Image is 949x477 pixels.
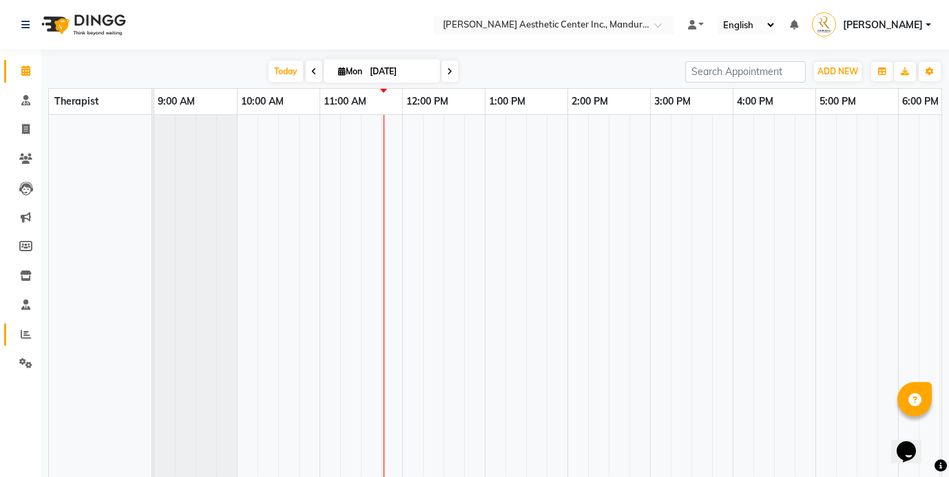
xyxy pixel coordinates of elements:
a: 9:00 AM [154,92,198,112]
a: 3:00 PM [651,92,694,112]
span: ADD NEW [817,66,858,76]
a: 2:00 PM [568,92,612,112]
a: 1:00 PM [486,92,529,112]
iframe: chat widget [891,422,935,463]
a: 4:00 PM [733,92,777,112]
a: 10:00 AM [238,92,287,112]
input: 2025-09-01 [366,61,435,82]
a: 6:00 PM [899,92,942,112]
a: 5:00 PM [816,92,859,112]
a: 12:00 PM [403,92,452,112]
img: Oscar Razzouk [812,12,836,36]
input: Search Appointment [685,61,806,83]
button: ADD NEW [814,62,862,81]
img: logo [35,6,129,44]
a: 11:00 AM [320,92,370,112]
span: Therapist [54,95,98,107]
span: Mon [335,66,366,76]
span: Today [269,61,303,82]
span: [PERSON_NAME] [843,18,923,32]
